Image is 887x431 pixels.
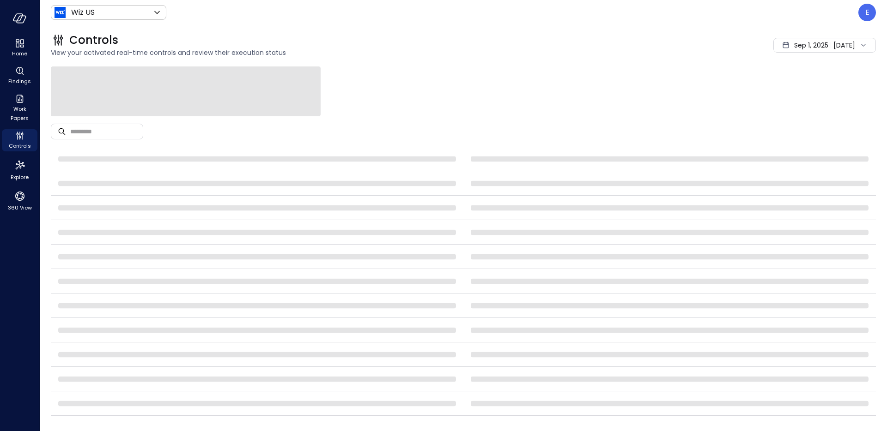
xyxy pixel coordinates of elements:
div: Home [2,37,37,59]
div: 360 View [2,188,37,213]
span: Home [12,49,27,58]
p: Wiz US [71,7,95,18]
div: Controls [2,129,37,151]
span: Findings [8,77,31,86]
img: Icon [55,7,66,18]
div: Findings [2,65,37,87]
span: 360 View [8,203,32,212]
span: Work Papers [6,104,34,123]
p: E [865,7,869,18]
span: Controls [9,141,31,150]
div: Explore [2,157,37,183]
div: Ela Gottesman [858,4,876,21]
span: Sep 1, 2025 [794,40,828,50]
span: Controls [69,33,118,48]
div: Work Papers [2,92,37,124]
span: Explore [11,173,29,182]
span: View your activated real-time controls and review their execution status [51,48,621,58]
